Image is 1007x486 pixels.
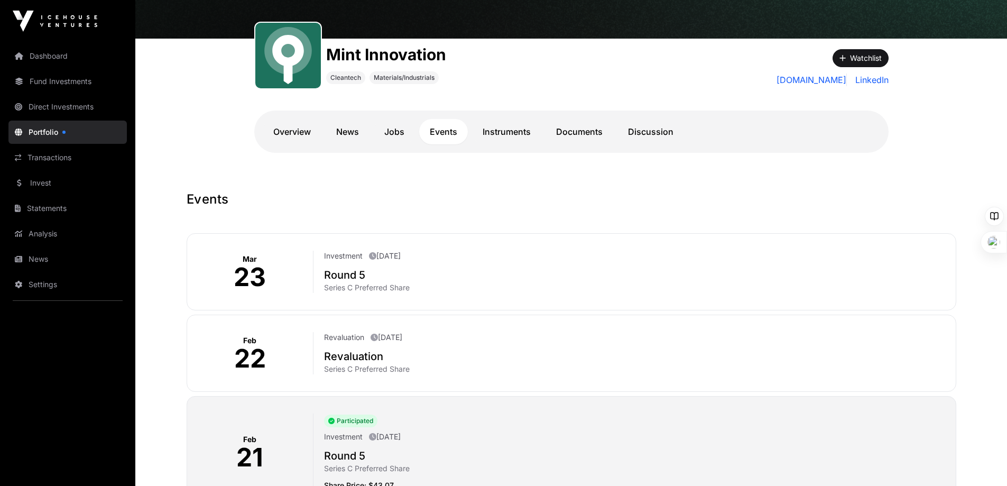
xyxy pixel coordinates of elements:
[833,49,889,67] button: Watchlist
[324,251,363,261] p: Investment
[371,332,402,343] p: [DATE]
[419,119,468,144] a: Events
[8,95,127,118] a: Direct Investments
[374,74,435,82] span: Materials/Industrials
[324,332,364,343] p: Revaluation
[243,254,257,264] p: Mar
[234,264,266,290] p: 23
[236,445,263,470] p: 21
[263,119,321,144] a: Overview
[369,432,401,442] p: [DATE]
[8,146,127,169] a: Transactions
[326,45,446,64] h1: Mint Innovation
[326,119,369,144] a: News
[617,119,684,144] a: Discussion
[8,273,127,296] a: Settings
[324,364,947,374] p: Series C Preferred Share
[324,463,947,474] p: Series C Preferred Share
[187,191,956,208] h1: Events
[472,119,541,144] a: Instruments
[260,27,317,84] img: Mint.svg
[954,435,1007,486] iframe: To enrich screen reader interactions, please activate Accessibility in Grammarly extension settings
[324,415,377,427] span: Participated
[954,435,1007,486] div: Chat Widget
[851,74,889,86] a: LinkedIn
[324,268,947,282] h2: Round 5
[8,197,127,220] a: Statements
[374,119,415,144] a: Jobs
[8,44,127,68] a: Dashboard
[234,346,266,371] p: 22
[546,119,613,144] a: Documents
[8,121,127,144] a: Portfolio
[777,74,847,86] a: [DOMAIN_NAME]
[243,434,256,445] p: Feb
[13,11,97,32] img: Icehouse Ventures Logo
[8,171,127,195] a: Invest
[8,247,127,271] a: News
[330,74,361,82] span: Cleantech
[324,349,947,364] h2: Revaluation
[324,448,947,463] h2: Round 5
[263,119,880,144] nav: Tabs
[243,335,256,346] p: Feb
[369,251,401,261] p: [DATE]
[8,222,127,245] a: Analysis
[324,282,947,293] p: Series C Preferred Share
[8,70,127,93] a: Fund Investments
[324,432,363,442] p: Investment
